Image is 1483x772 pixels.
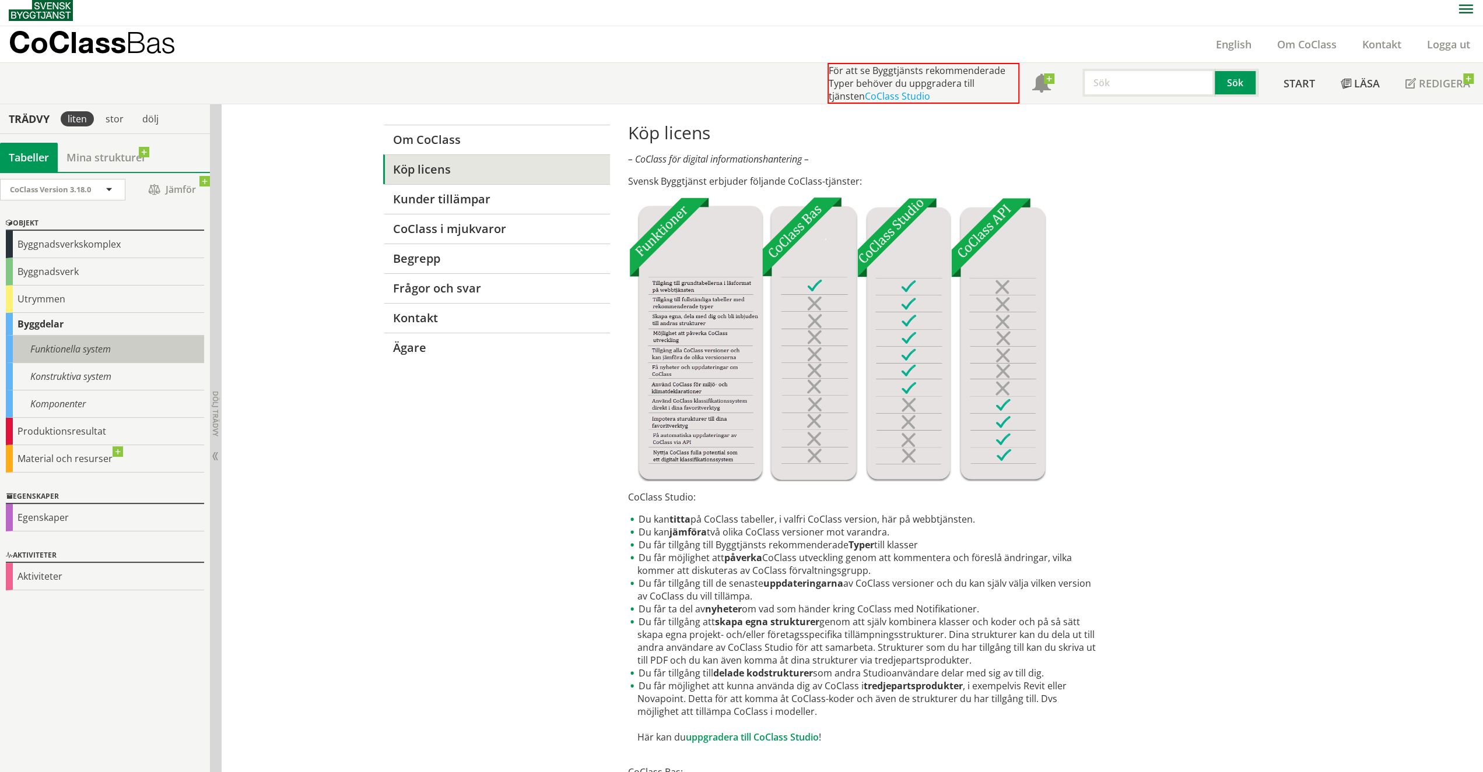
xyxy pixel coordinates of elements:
[383,333,610,362] a: Ägare
[628,667,1100,679] li: Du får tillgång till som andra Studioanvändare delar med sig av till dig.
[383,125,610,154] a: Om CoClass
[1203,37,1264,51] a: English
[383,154,610,184] a: Köp licens
[1419,76,1470,90] span: Redigera
[763,577,843,590] strong: uppdateringarna
[6,445,204,473] div: Material och resurser
[61,111,94,126] div: liten
[628,551,1100,577] li: Du får möjlighet att CoClass utveckling genom att kommentera och föreslå ändringar, vilka kommer ...
[628,197,1046,481] img: Tjnster-Tabell_CoClassBas-Studio-API2022-12-22.jpg
[724,551,762,564] strong: påverka
[126,25,176,59] span: Bas
[1082,69,1215,97] input: Sök
[58,143,155,172] a: Mina strukturer
[135,111,166,126] div: dölj
[6,258,204,285] div: Byggnadsverk
[99,111,131,126] div: stor
[1284,76,1315,90] span: Start
[6,285,204,313] div: Utrymmen
[628,175,1100,188] p: Svensk Byggtjänst erbjuder följande CoClass-tjänster:
[628,122,1100,143] h1: Köp licens
[628,538,1100,551] li: Du får tillgång till Byggtjänsts rekommenderade till klasser
[713,667,813,679] strong: delade kodstrukturer
[1264,37,1349,51] a: Om CoClass
[6,231,204,258] div: Byggnadsverkskomplex
[669,526,707,538] strong: jämföra
[715,615,819,628] strong: skapa egna strukturer
[383,303,610,333] a: Kontakt
[10,184,91,195] span: CoClass Version 3.18.0
[1215,69,1258,97] button: Sök
[628,615,1100,667] li: Du får tillgång att genom att själv kombinera klasser och koder och på så sätt skapa egna projekt...
[628,526,1100,538] li: Du kan två olika CoClass versioner mot varandra.
[864,679,963,692] strong: tredjepartsprodukter
[137,179,207,200] span: Jämför
[6,217,204,231] div: Objekt
[628,577,1100,602] li: Du får tillgång till de senaste av CoClass versioner och du kan själv välja vilken version av CoC...
[9,26,201,62] a: CoClassBas
[6,363,204,390] div: Konstruktiva system
[6,313,204,336] div: Byggdelar
[705,602,742,615] strong: nyheter
[628,153,809,165] em: – CoClass för digital informationshantering –
[1414,37,1483,51] a: Logga ut
[1354,76,1380,90] span: Läsa
[628,491,1100,503] p: CoClass Studio:
[828,63,1019,104] div: För att se Byggtjänsts rekommenderade Typer behöver du uppgradera till tjänsten
[6,549,204,563] div: Aktiviteter
[849,538,874,551] strong: Typer
[6,390,204,418] div: Komponenter
[6,336,204,363] div: Funktionella system
[9,36,176,49] p: CoClass
[6,418,204,445] div: Produktionsresultat
[1328,63,1393,104] a: Läsa
[1349,37,1414,51] a: Kontakt
[383,184,610,214] a: Kunder tillämpar
[6,490,204,504] div: Egenskaper
[669,513,690,526] strong: titta
[686,731,819,743] a: uppgradera till CoClass Studio
[1393,63,1483,104] a: Redigera
[6,504,204,531] div: Egenskaper
[383,273,610,303] a: Frågor och svar
[211,391,220,436] span: Dölj trädvy
[628,602,1100,615] li: Du får ta del av om vad som händer kring CoClass med Notifikationer.
[383,244,610,273] a: Begrepp
[383,214,610,244] a: CoClass i mjukvaror
[6,563,204,590] div: Aktiviteter
[2,112,56,125] div: Trädvy
[1032,75,1051,94] span: Notifikationer
[628,513,1100,526] li: Du kan på CoClass tabeller, i valfri CoClass version, här på webbtjänsten.
[1271,63,1328,104] a: Start
[628,679,1100,743] li: Du får möjlighet att kunna använda dig av CoClass i , i exempelvis Revit eller Novapoint. Detta f...
[865,90,930,103] a: CoClass Studio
